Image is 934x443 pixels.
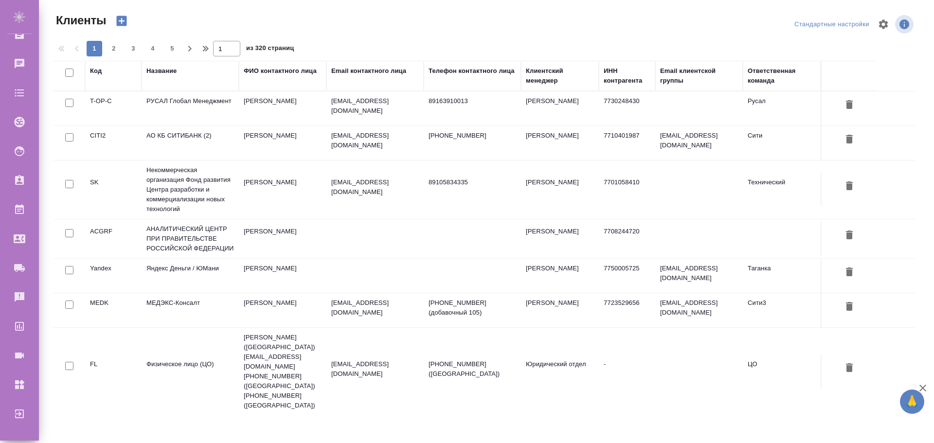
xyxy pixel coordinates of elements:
[743,293,821,327] td: Сити3
[331,66,406,76] div: Email контактного лица
[429,177,516,187] p: 89105834335
[521,293,599,327] td: [PERSON_NAME]
[142,160,239,219] td: Некоммерческая организация Фонд развития Центра разработки и коммерциализации новых технологий
[239,91,326,125] td: [PERSON_NAME]
[521,91,599,125] td: [PERSON_NAME]
[145,44,161,53] span: 4
[900,390,924,414] button: 🙏
[841,227,858,245] button: Удалить
[90,66,102,76] div: Код
[599,91,655,125] td: 7730248430
[872,13,895,36] span: Настроить таблицу
[599,259,655,293] td: 7750005725
[841,96,858,114] button: Удалить
[743,91,821,125] td: Русал
[331,359,419,379] p: [EMAIL_ADDRESS][DOMAIN_NAME]
[85,354,142,389] td: FL
[660,66,738,86] div: Email клиентской группы
[655,259,743,293] td: [EMAIL_ADDRESS][DOMAIN_NAME]
[146,66,177,76] div: Название
[841,131,858,149] button: Удалить
[521,259,599,293] td: [PERSON_NAME]
[792,17,872,32] div: split button
[142,126,239,160] td: АО КБ СИТИБАНК (2)
[145,41,161,56] button: 4
[164,44,180,53] span: 5
[526,66,594,86] div: Клиентский менеджер
[841,359,858,377] button: Удалить
[599,354,655,389] td: -
[142,259,239,293] td: Яндекс Деньги / ЮМани
[85,222,142,256] td: ACGRF
[655,293,743,327] td: [EMAIL_ADDRESS][DOMAIN_NAME]
[239,126,326,160] td: [PERSON_NAME]
[142,91,239,125] td: РУСАЛ Глобал Менеджмент
[239,222,326,256] td: [PERSON_NAME]
[85,91,142,125] td: T-OP-C
[521,222,599,256] td: [PERSON_NAME]
[239,259,326,293] td: [PERSON_NAME]
[429,131,516,141] p: [PHONE_NUMBER]
[142,293,239,327] td: МЕДЭКС-Консалт
[599,126,655,160] td: 7710401987
[599,293,655,327] td: 7723529656
[239,173,326,207] td: [PERSON_NAME]
[655,126,743,160] td: [EMAIL_ADDRESS][DOMAIN_NAME]
[331,131,419,150] p: [EMAIL_ADDRESS][DOMAIN_NAME]
[521,173,599,207] td: [PERSON_NAME]
[743,354,821,389] td: ЦО
[331,298,419,318] p: [EMAIL_ADDRESS][DOMAIN_NAME]
[239,293,326,327] td: [PERSON_NAME]
[429,298,516,318] p: [PHONE_NUMBER] (добавочный 105)
[142,354,239,389] td: Физическое лицо (ЦО)
[126,41,141,56] button: 3
[126,44,141,53] span: 3
[85,259,142,293] td: Yandex
[429,96,516,106] p: 89163910013
[331,177,419,197] p: [EMAIL_ADDRESS][DOMAIN_NAME]
[85,173,142,207] td: SK
[85,126,142,160] td: CITI2
[841,177,858,195] button: Удалить
[106,44,122,53] span: 2
[743,259,821,293] td: Таганка
[244,66,317,76] div: ФИО контактного лица
[604,66,650,86] div: ИНН контрагента
[841,264,858,282] button: Удалить
[142,219,239,258] td: АНАЛИТИЧЕСКИЙ ЦЕНТР ПРИ ПРАВИТЕЛЬСТВЕ РОССИЙСКОЙ ФЕДЕРАЦИИ
[106,41,122,56] button: 2
[743,173,821,207] td: Технический
[748,66,816,86] div: Ответственная команда
[429,359,516,379] p: [PHONE_NUMBER] ([GEOGRAPHIC_DATA])
[110,13,133,29] button: Создать
[904,391,920,412] span: 🙏
[239,328,326,415] td: [PERSON_NAME] ([GEOGRAPHIC_DATA]) [EMAIL_ADDRESS][DOMAIN_NAME] [PHONE_NUMBER] ([GEOGRAPHIC_DATA])...
[164,41,180,56] button: 5
[429,66,515,76] div: Телефон контактного лица
[599,173,655,207] td: 7701058410
[521,354,599,389] td: Юридический отдел
[331,96,419,116] p: [EMAIL_ADDRESS][DOMAIN_NAME]
[85,293,142,327] td: MEDK
[521,126,599,160] td: [PERSON_NAME]
[841,298,858,316] button: Удалить
[743,126,821,160] td: Сити
[54,13,106,28] span: Клиенты
[599,222,655,256] td: 7708244720
[895,15,916,34] span: Посмотреть информацию
[246,42,294,56] span: из 320 страниц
